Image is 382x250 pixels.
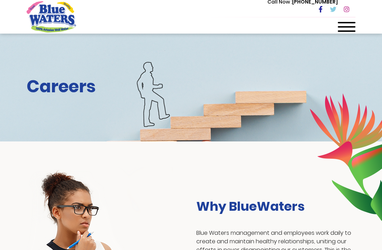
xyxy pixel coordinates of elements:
h3: Why BlueWaters [196,199,355,214]
a: store logo [27,1,76,32]
img: career-intro-leaves.png [309,93,382,221]
h2: Careers [27,76,355,97]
